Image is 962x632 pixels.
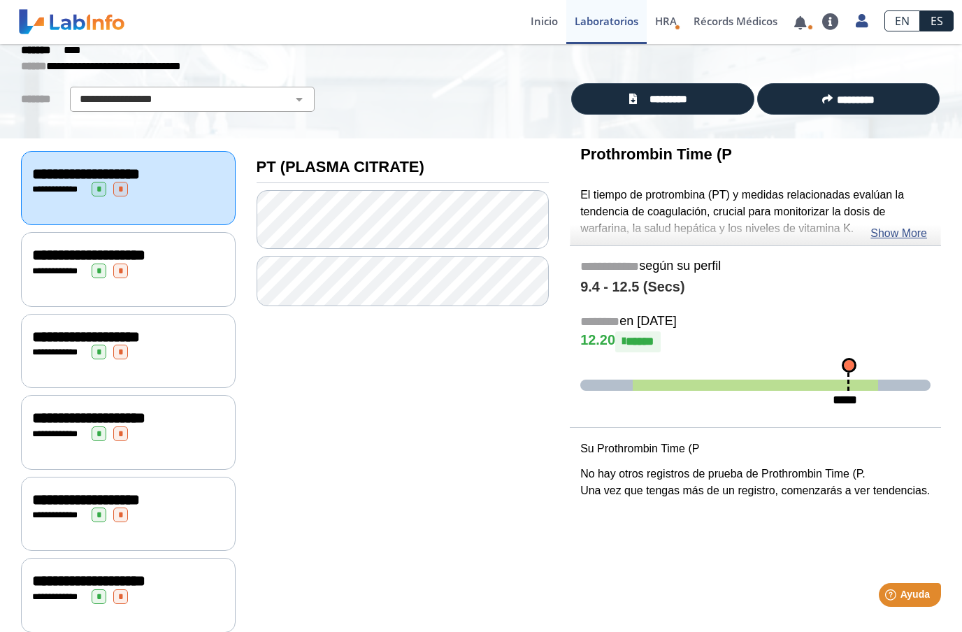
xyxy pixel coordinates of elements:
h5: según su perfil [580,259,931,275]
b: PT (PLASMA CITRATE) [257,158,424,175]
span: HRA [655,14,677,28]
b: Prothrombin Time (P [580,145,732,163]
a: EN [884,10,920,31]
a: Show More [870,225,927,242]
h4: 12.20 [580,331,931,352]
iframe: Help widget launcher [838,577,947,617]
p: No hay otros registros de prueba de Prothrombin Time (P. Una vez que tengas más de un registro, c... [580,466,931,499]
h4: 9.4 - 12.5 (Secs) [580,279,931,296]
h5: en [DATE] [580,314,931,330]
p: El tiempo de protrombina (PT) y medidas relacionadas evalúan la tendencia de coagulación, crucial... [580,187,931,237]
a: ES [920,10,954,31]
p: Su Prothrombin Time (P [580,440,931,457]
